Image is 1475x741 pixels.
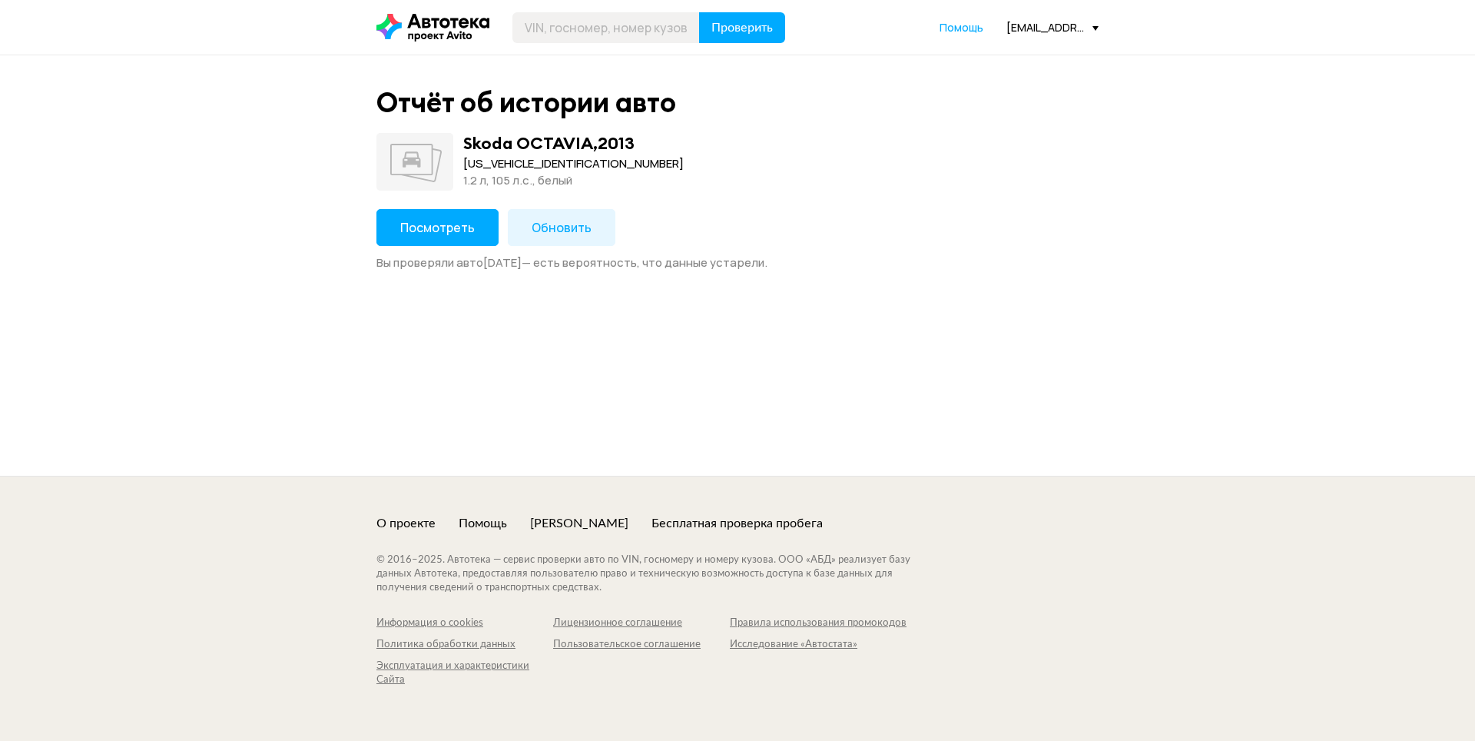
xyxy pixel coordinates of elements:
[463,133,635,153] div: Skoda OCTAVIA , 2013
[553,638,730,652] a: Пользовательское соглашение
[530,515,628,532] a: [PERSON_NAME]
[1006,20,1099,35] div: [EMAIL_ADDRESS][DOMAIN_NAME]
[512,12,700,43] input: VIN, госномер, номер кузова
[651,515,823,532] a: Бесплатная проверка пробега
[463,172,684,189] div: 1.2 л, 105 л.c., белый
[730,616,907,630] a: Правила использования промокодов
[376,660,553,687] a: Эксплуатация и характеристики Сайта
[400,219,475,236] span: Посмотреть
[376,209,499,246] button: Посмотреть
[553,616,730,630] a: Лицензионное соглашение
[699,12,785,43] button: Проверить
[376,515,436,532] a: О проекте
[940,20,983,35] a: Помощь
[463,155,684,172] div: [US_VEHICLE_IDENTIFICATION_NUMBER]
[711,22,773,34] span: Проверить
[376,616,553,630] a: Информация о cookies
[730,638,907,652] a: Исследование «Автостата»
[532,219,592,236] span: Обновить
[459,515,507,532] a: Помощь
[376,255,1099,271] div: Вы проверяли авто [DATE] — есть вероятность, что данные устарели.
[508,209,615,246] button: Обновить
[376,553,941,595] div: © 2016– 2025 . Автотека — сервис проверки авто по VIN, госномеру и номеру кузова. ООО «АБД» реали...
[376,86,676,119] div: Отчёт об истории авто
[376,638,553,652] a: Политика обработки данных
